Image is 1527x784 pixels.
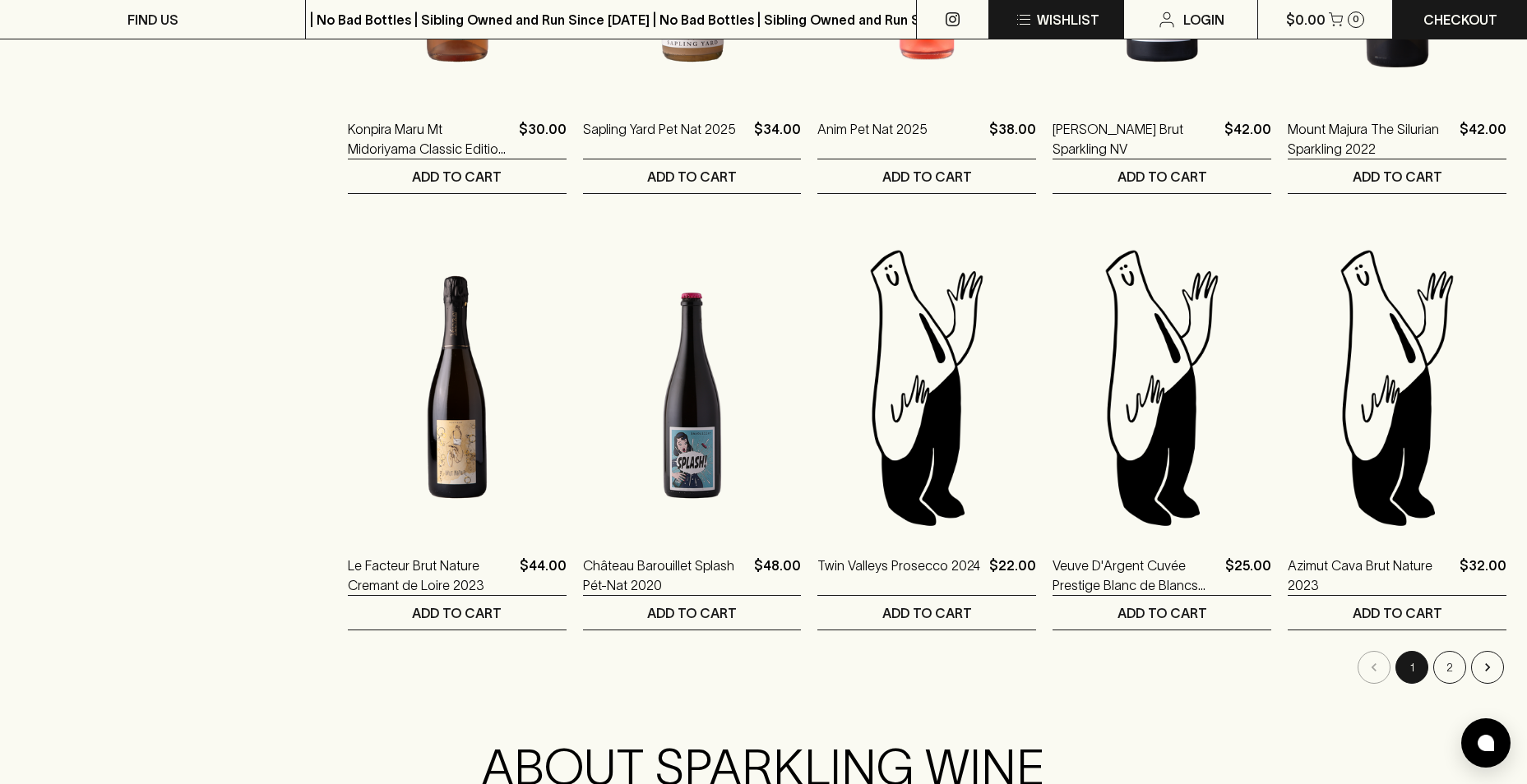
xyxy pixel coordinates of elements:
img: Château Barouillet Splash Pét-Nat 2020 [583,243,802,531]
p: ADD TO CART [412,167,502,187]
button: ADD TO CART [817,596,1036,630]
button: ADD TO CART [1288,159,1506,193]
a: Azimut Cava Brut Nature 2023 [1288,556,1453,595]
p: $42.00 [1460,119,1506,159]
img: Blackhearts & Sparrows Man [817,243,1036,531]
p: FIND US [127,10,178,30]
img: Blackhearts & Sparrows Man [1053,243,1271,531]
p: ADD TO CART [412,603,502,623]
button: ADD TO CART [348,159,567,193]
p: ADD TO CART [1353,603,1442,623]
p: ADD TO CART [882,603,972,623]
button: ADD TO CART [1053,159,1271,193]
p: $25.00 [1225,556,1271,595]
button: ADD TO CART [817,159,1036,193]
p: ADD TO CART [882,167,972,187]
p: ADD TO CART [647,167,737,187]
p: $0.00 [1286,10,1326,30]
a: Le Facteur Brut Nature Cremant de Loire 2023 [348,556,513,595]
img: Blackhearts & Sparrows Man [1288,243,1506,531]
button: Go to page 2 [1433,651,1466,684]
p: $32.00 [1460,556,1506,595]
p: ADD TO CART [647,603,737,623]
img: Le Facteur Brut Nature Cremant de Loire 2023 [348,243,567,531]
a: Sapling Yard Pet Nat 2025 [583,119,736,159]
p: ADD TO CART [1117,167,1207,187]
p: $22.00 [989,556,1036,595]
p: ADD TO CART [1353,167,1442,187]
a: Mount Majura The Silurian Sparkling 2022 [1288,119,1453,159]
a: Château Barouillet Splash Pét-Nat 2020 [583,556,748,595]
p: Wishlist [1037,10,1099,30]
p: ADD TO CART [1117,603,1207,623]
p: $48.00 [754,556,801,595]
button: ADD TO CART [1053,596,1271,630]
a: Twin Valleys Prosecco 2024 [817,556,980,595]
p: $38.00 [989,119,1036,159]
button: ADD TO CART [583,159,802,193]
button: page 1 [1395,651,1428,684]
p: $44.00 [520,556,567,595]
a: [PERSON_NAME] Brut Sparkling NV [1053,119,1218,159]
p: 0 [1353,15,1359,24]
button: Go to next page [1471,651,1504,684]
button: ADD TO CART [348,596,567,630]
p: Checkout [1423,10,1497,30]
nav: pagination navigation [348,651,1506,684]
p: Login [1183,10,1224,30]
button: ADD TO CART [583,596,802,630]
p: $34.00 [754,119,801,159]
a: Veuve D'Argent Cuvée Prestige Blanc de Blancs Brut NV [1053,556,1219,595]
a: Konpira Maru Mt Midoriyama Classic Edition Pet Nat 2023 [348,119,512,159]
a: Anim Pet Nat 2025 [817,119,928,159]
p: $30.00 [519,119,567,159]
p: $42.00 [1224,119,1271,159]
img: bubble-icon [1478,735,1494,751]
button: ADD TO CART [1288,596,1506,630]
